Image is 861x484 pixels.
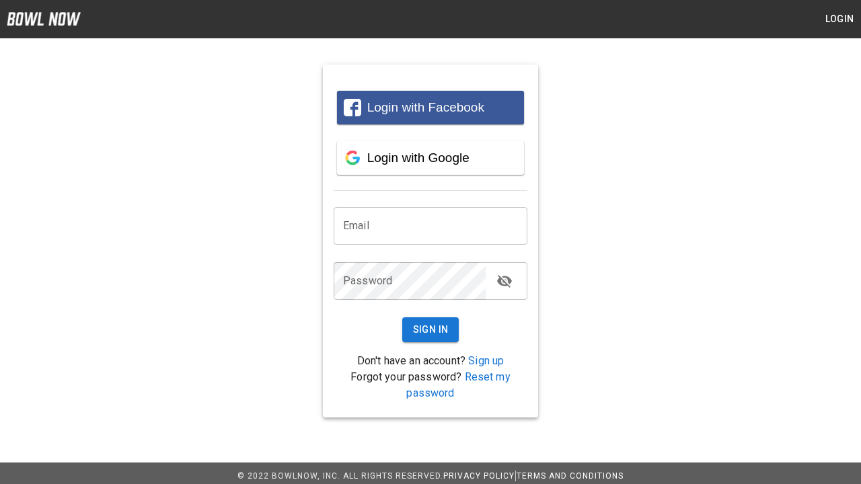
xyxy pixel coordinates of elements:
[491,268,518,294] button: toggle password visibility
[818,7,861,32] button: Login
[443,471,515,481] a: Privacy Policy
[7,12,81,26] img: logo
[334,353,527,369] p: Don't have an account?
[337,141,524,175] button: Login with Google
[237,471,443,481] span: © 2022 BowlNow, Inc. All Rights Reserved.
[406,370,510,399] a: Reset my password
[367,100,484,114] span: Login with Facebook
[468,354,504,367] a: Sign up
[337,91,524,124] button: Login with Facebook
[517,471,624,481] a: Terms and Conditions
[402,317,459,342] button: Sign In
[367,151,470,165] span: Login with Google
[334,369,527,401] p: Forgot your password?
